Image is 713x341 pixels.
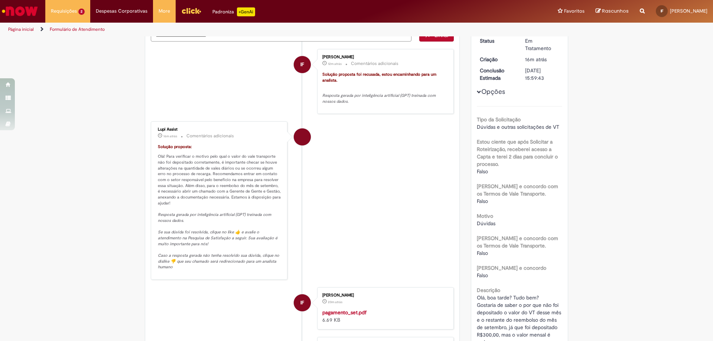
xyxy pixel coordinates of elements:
time: 30/09/2025 15:52:06 [328,300,342,304]
div: 30/09/2025 15:56:15 [525,56,560,63]
b: [PERSON_NAME] e concordo com os Termos de Vale Transporte. [477,183,558,197]
small: Comentários adicionais [351,60,398,67]
time: 30/09/2025 15:59:43 [328,62,342,66]
span: [PERSON_NAME] [670,8,707,14]
div: Lupi Assist [294,128,311,145]
a: pagamento_set.pdf [322,309,367,316]
span: 16m atrás [525,56,547,63]
span: 12m atrás [328,62,342,66]
span: Requisições [51,7,77,15]
span: Falso [477,198,488,204]
span: IF [300,56,304,73]
div: Igor De Oliveira Fernandes [294,56,311,73]
img: click_logo_yellow_360x200.png [181,5,201,16]
b: Tipo da Solicitação [477,116,521,123]
small: Comentários adicionais [186,133,234,139]
div: Padroniza [212,7,255,16]
b: Descrição [477,287,500,294]
dt: Status [474,37,520,45]
span: 2 [78,9,85,15]
dt: Criação [474,56,520,63]
span: Favoritos [564,7,585,15]
span: Falso [477,168,488,175]
font: Solução proposta foi recusada, estou encaminhando para um analista. [322,72,437,83]
dt: Conclusão Estimada [474,67,520,82]
div: [PERSON_NAME] [322,55,446,59]
p: Olá! Para verificar o motivo pelo qual o valor do vale transporte não foi depositado corretamente... [158,144,281,270]
b: [PERSON_NAME] e concordo [477,265,546,271]
div: Igor De Oliveira Fernandes [294,294,311,311]
span: IF [300,294,304,312]
div: Lupi Assist [158,127,281,132]
div: [PERSON_NAME] [322,293,446,298]
b: Estou ciente que após Solicitar a Roteirização, receberei acesso a Capta e terei 2 dias para conc... [477,138,558,167]
span: More [159,7,170,15]
span: IF [661,9,663,13]
b: Motivo [477,213,493,219]
p: +GenAi [237,7,255,16]
img: ServiceNow [1,4,39,19]
a: Página inicial [8,26,34,32]
span: 16m atrás [163,134,177,138]
span: Enviar [434,32,449,39]
span: Dúvidas [477,220,495,227]
em: Resposta gerada por inteligência artificial (GPT) treinada com nossos dados. Se sua dúvida foi re... [158,212,280,270]
span: Dúvidas e outras solicitações de VT [477,124,559,130]
b: [PERSON_NAME] e concordo com os Termos de Vale Transporte. [477,235,558,249]
span: 20m atrás [328,300,342,304]
a: Rascunhos [596,8,629,15]
a: Formulário de Atendimento [50,26,105,32]
span: Rascunhos [602,7,629,14]
em: Resposta gerada por inteligência artificial (GPT) treinada com nossos dados. [322,93,437,104]
div: 6.69 KB [322,309,446,324]
div: Em Tratamento [525,37,560,52]
ul: Trilhas de página [6,23,470,36]
span: Falso [477,250,488,256]
time: 30/09/2025 15:56:23 [163,134,177,138]
div: [DATE] 15:59:43 [525,67,560,82]
span: Falso [477,272,488,279]
span: Despesas Corporativas [96,7,147,15]
font: Solução proposta: [158,144,192,150]
time: 30/09/2025 15:56:15 [525,56,547,63]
